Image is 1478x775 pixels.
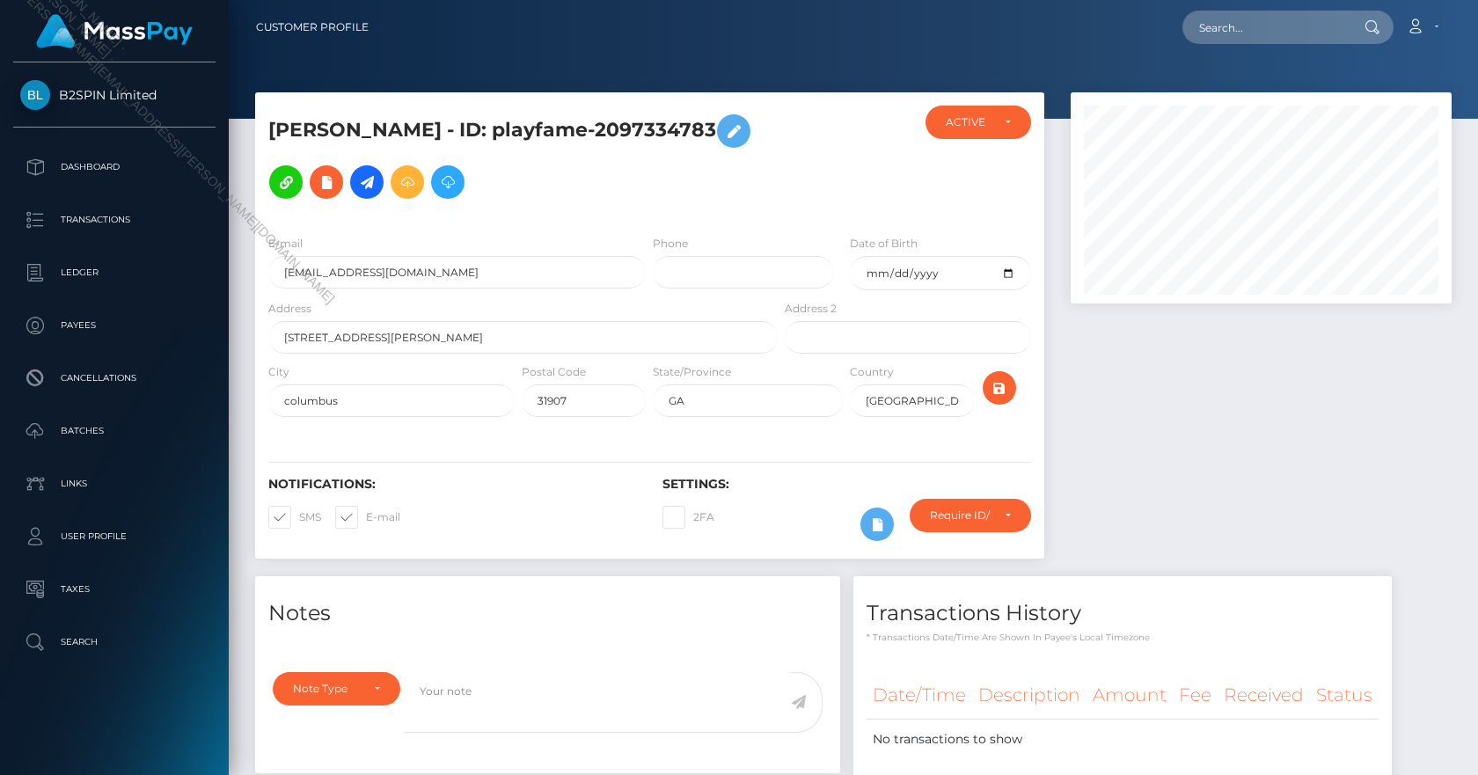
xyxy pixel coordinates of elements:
button: Require ID/Selfie Verification [910,499,1031,532]
p: Search [20,629,209,655]
p: Payees [20,312,209,339]
div: Note Type [293,682,360,696]
button: ACTIVE [926,106,1030,139]
a: Cancellations [13,356,216,400]
div: Require ID/Selfie Verification [930,508,991,523]
a: Dashboard [13,145,216,189]
label: Phone [653,236,688,252]
td: No transactions to show [867,720,1379,760]
a: Batches [13,409,216,453]
img: B2SPIN Limited [20,80,50,110]
a: Transactions [13,198,216,242]
label: E-mail [335,506,400,529]
label: SMS [268,506,321,529]
p: Ledger [20,260,209,286]
h4: Notes [268,598,827,629]
p: Cancellations [20,365,209,391]
label: State/Province [653,364,731,380]
th: Description [972,671,1087,720]
th: Amount [1087,671,1173,720]
span: B2SPIN Limited [13,87,216,103]
label: Postal Code [522,364,586,380]
p: Taxes [20,576,209,603]
a: Ledger [13,251,216,295]
label: 2FA [662,506,714,529]
th: Received [1218,671,1310,720]
input: Search... [1182,11,1348,44]
th: Date/Time [867,671,972,720]
label: Country [850,364,894,380]
p: Links [20,471,209,497]
th: Status [1310,671,1379,720]
label: Address 2 [785,301,837,317]
img: MassPay Logo [36,14,193,48]
a: Taxes [13,567,216,611]
a: Links [13,462,216,506]
p: Dashboard [20,154,209,180]
a: Payees [13,303,216,347]
a: Initiate Payout [350,165,384,199]
h5: [PERSON_NAME] - ID: playfame-2097334783 [268,106,768,208]
p: Batches [20,418,209,444]
p: User Profile [20,523,209,550]
p: Transactions [20,207,209,233]
label: City [268,364,289,380]
div: ACTIVE [946,115,990,129]
a: Customer Profile [256,9,369,46]
h4: Transactions History [867,598,1379,629]
h6: Notifications: [268,477,636,492]
th: Fee [1173,671,1218,720]
button: Note Type [273,672,400,706]
label: Address [268,301,311,317]
p: * Transactions date/time are shown in payee's local timezone [867,631,1379,644]
h6: Settings: [662,477,1030,492]
label: E-mail [268,236,303,252]
a: User Profile [13,515,216,559]
label: Date of Birth [850,236,918,252]
a: Search [13,620,216,664]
